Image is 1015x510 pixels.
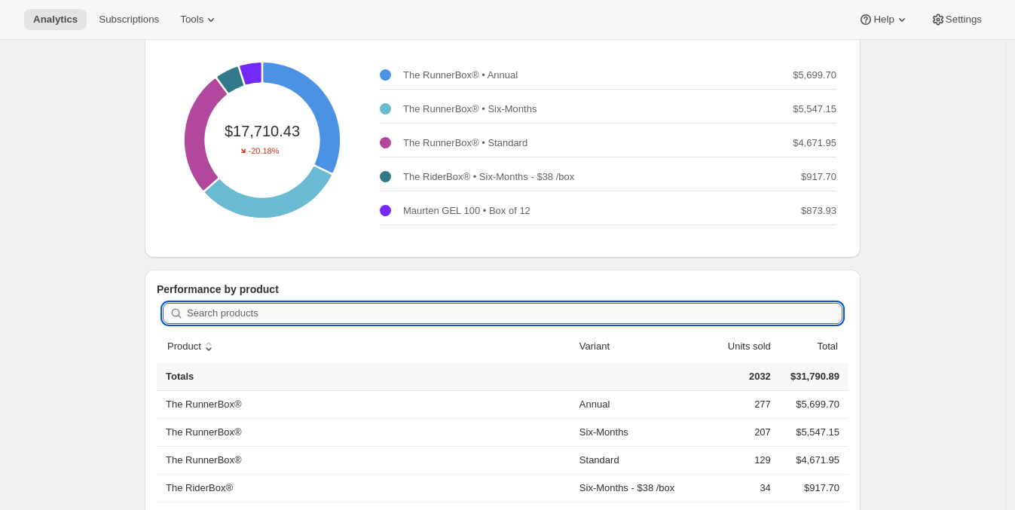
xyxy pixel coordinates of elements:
[575,418,697,446] td: Six-Months
[775,474,848,502] td: $917.70
[165,332,219,361] button: sort ascending byProduct
[157,418,575,446] th: The RunnerBox®
[403,68,518,83] p: The RunnerBox® • Annual
[711,332,773,361] button: Units sold
[157,474,575,502] th: The RiderBox®
[157,446,575,474] th: The RunnerBox®
[403,136,527,151] p: The RunnerBox® • Standard
[801,169,836,185] p: $917.70
[99,14,159,26] span: Subscriptions
[922,9,991,30] button: Settings
[403,102,537,117] p: The RunnerBox® • Six-Months
[171,9,228,30] button: Tools
[33,14,78,26] span: Analytics
[575,474,697,502] td: Six-Months - $38 /box
[793,68,836,83] p: $5,699.70
[775,446,848,474] td: $4,671.95
[90,9,168,30] button: Subscriptions
[793,136,836,151] p: $4,671.95
[24,9,87,30] button: Analytics
[697,363,775,391] td: 2032
[697,391,775,418] td: 277
[849,9,918,30] button: Help
[187,303,842,324] input: Search products
[800,332,840,361] button: Total
[775,391,848,418] td: $5,699.70
[697,418,775,446] td: 207
[403,169,574,185] p: The RiderBox® • Six-Months - $38 /box
[403,203,530,218] p: Maurten GEL 100 • Box of 12
[577,332,627,361] button: Variant
[180,14,203,26] span: Tools
[775,418,848,446] td: $5,547.15
[946,14,982,26] span: Settings
[873,14,894,26] span: Help
[775,363,848,391] td: $31,790.89
[801,203,836,218] p: $873.93
[157,363,575,391] th: Totals
[157,391,575,418] th: The RunnerBox®
[697,446,775,474] td: 129
[157,282,848,297] p: Performance by product
[697,474,775,502] td: 34
[793,102,836,117] p: $5,547.15
[575,446,697,474] td: Standard
[575,391,697,418] td: Annual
